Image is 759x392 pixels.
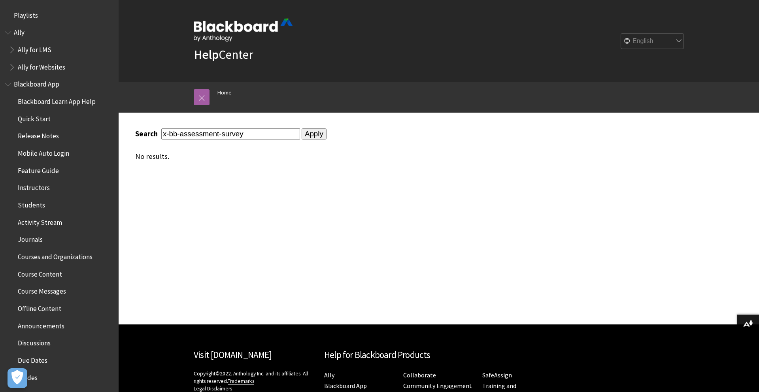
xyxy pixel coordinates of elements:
a: Home [217,88,232,98]
span: Grades [18,371,38,382]
a: Trademarks [228,378,254,385]
select: Site Language Selector [621,34,684,49]
span: Students [18,198,45,209]
nav: Book outline for Playlists [5,9,114,22]
span: Feature Guide [18,164,59,175]
span: Activity Stream [18,216,62,226]
img: Blackboard by Anthology [194,19,293,41]
span: Course Messages [18,285,66,296]
div: No results. [135,152,625,161]
a: Collaborate [403,371,436,379]
span: Instructors [18,181,50,192]
span: Journals [18,233,43,244]
span: Course Content [18,268,62,278]
span: Announcements [18,319,64,330]
a: SafeAssign [482,371,512,379]
label: Search [135,129,160,138]
nav: Book outline for Anthology Ally Help [5,26,114,74]
span: Blackboard Learn App Help [18,95,96,106]
span: Ally [14,26,25,37]
span: Quick Start [18,112,51,123]
input: Apply [302,128,327,139]
strong: Help [194,47,219,62]
h2: Help for Blackboard Products [324,348,553,362]
span: Blackboard App [14,78,59,89]
span: Playlists [14,9,38,19]
span: Mobile Auto Login [18,147,69,157]
span: Due Dates [18,354,47,364]
button: Open Preferences [8,368,27,388]
span: Ally for LMS [18,43,51,54]
a: Blackboard App [324,382,367,390]
a: Community Engagement [403,382,472,390]
span: Offline Content [18,302,61,313]
span: Discussions [18,336,51,347]
a: Ally [324,371,334,379]
span: Courses and Organizations [18,250,93,261]
a: HelpCenter [194,47,253,62]
a: Visit [DOMAIN_NAME] [194,349,272,360]
span: Release Notes [18,130,59,140]
span: Ally for Websites [18,60,65,71]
